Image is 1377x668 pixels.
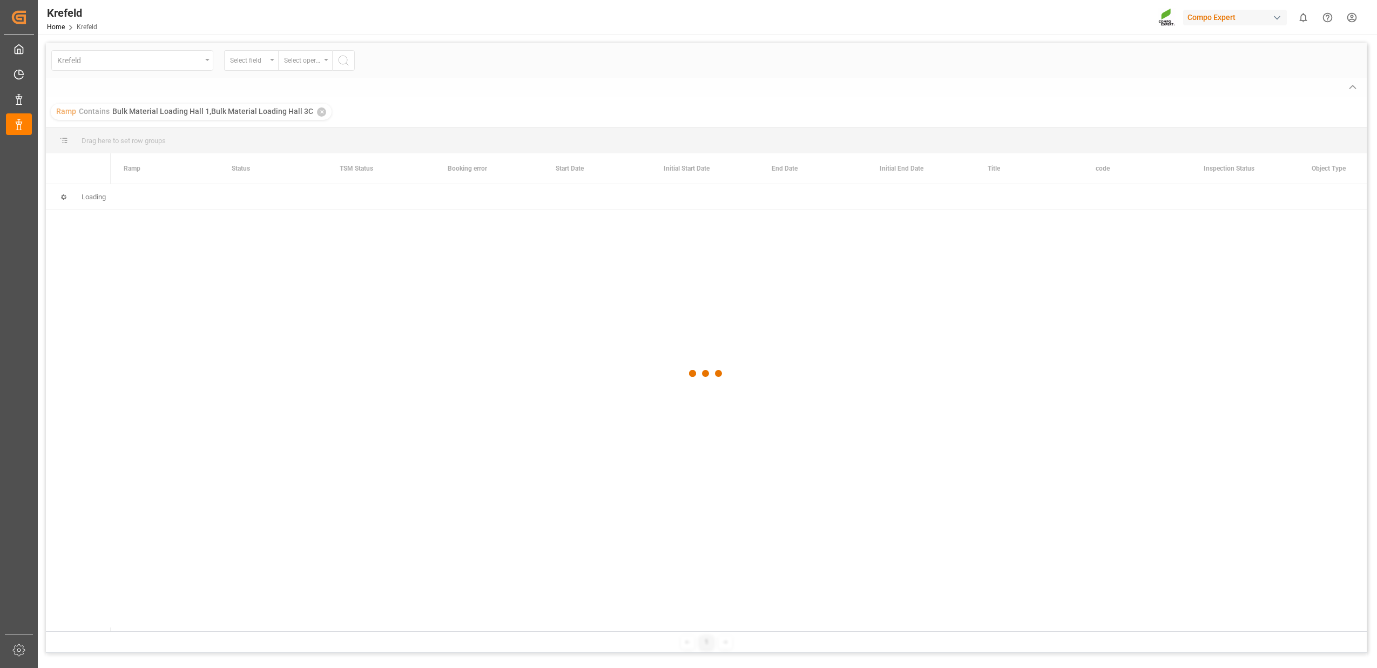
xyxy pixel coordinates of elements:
[1291,5,1315,30] button: show 0 new notifications
[1158,8,1176,27] img: Screenshot%202023-09-29%20at%2010.02.21.png_1712312052.png
[1183,10,1287,25] div: Compo Expert
[1315,5,1340,30] button: Help Center
[47,5,97,21] div: Krefeld
[1183,7,1291,28] button: Compo Expert
[47,23,65,31] a: Home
